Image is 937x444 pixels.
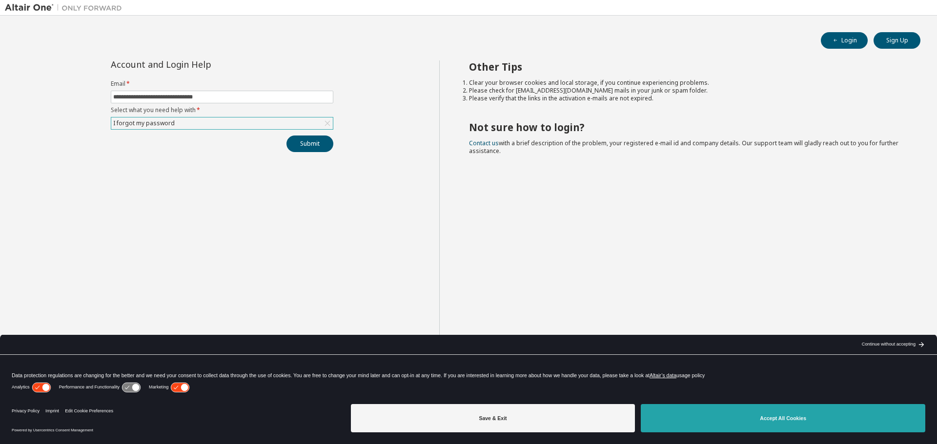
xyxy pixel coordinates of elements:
li: Please check for [EMAIL_ADDRESS][DOMAIN_NAME] mails in your junk or spam folder. [469,87,903,95]
a: Contact us [469,139,499,147]
label: Email [111,80,333,88]
label: Select what you need help with [111,106,333,114]
div: I forgot my password [111,117,333,129]
h2: Not sure how to login? [469,121,903,134]
span: with a brief description of the problem, your registered e-mail id and company details. Our suppo... [469,139,898,155]
div: Account and Login Help [111,60,289,68]
li: Clear your browser cookies and local storage, if you continue experiencing problems. [469,79,903,87]
li: Please verify that the links in the activation e-mails are not expired. [469,95,903,102]
button: Sign Up [874,32,920,49]
button: Submit [286,135,333,152]
img: Altair One [5,3,127,13]
button: Login [821,32,868,49]
h2: Other Tips [469,60,903,73]
div: I forgot my password [112,118,176,129]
